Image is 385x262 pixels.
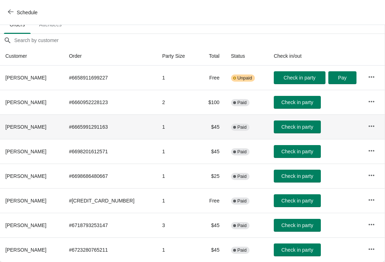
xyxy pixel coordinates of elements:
td: 1 [156,164,198,188]
td: # 6723280765211 [63,237,156,262]
span: [PERSON_NAME] [5,149,46,154]
span: Pay [338,75,346,81]
span: Check in party [284,75,315,81]
td: 1 [156,237,198,262]
span: [PERSON_NAME] [5,99,46,105]
td: 1 [156,188,198,213]
span: Schedule [17,10,37,15]
td: 1 [156,114,198,139]
span: Paid [237,223,247,228]
td: # 6718793253147 [63,213,156,237]
td: Free [198,66,225,90]
td: # 6665991291163 [63,114,156,139]
td: 1 [156,139,198,164]
span: Paid [237,174,247,179]
span: Paid [237,247,247,253]
button: Check in party [274,170,321,183]
span: Paid [237,100,247,106]
td: # 6658911699227 [63,66,156,90]
button: Check in party [274,71,325,84]
span: Check in party [281,124,313,130]
span: Check in party [281,99,313,105]
button: Check in party [274,243,321,256]
td: $25 [198,164,225,188]
th: Party Size [156,47,198,66]
td: 1 [156,66,198,90]
span: [PERSON_NAME] [5,198,46,204]
span: Check in party [281,247,313,253]
td: # 6698201612571 [63,139,156,164]
span: Check in party [281,149,313,154]
span: [PERSON_NAME] [5,124,46,130]
th: Total [198,47,225,66]
th: Order [63,47,156,66]
span: Paid [237,124,247,130]
span: Paid [237,198,247,204]
span: Check in party [281,173,313,179]
td: # [CREDIT_CARD_NUMBER] [63,188,156,213]
td: # 6698686480667 [63,164,156,188]
th: Check in/out [268,47,362,66]
span: [PERSON_NAME] [5,222,46,228]
td: $45 [198,139,225,164]
span: Paid [237,149,247,155]
td: $45 [198,237,225,262]
button: Check in party [274,145,321,158]
button: Schedule [4,6,43,19]
td: $45 [198,213,225,237]
span: [PERSON_NAME] [5,173,46,179]
input: Search by customer [14,34,385,47]
button: Pay [328,71,356,84]
span: Unpaid [237,75,252,81]
span: Check in party [281,222,313,228]
td: $45 [198,114,225,139]
th: Status [225,47,268,66]
td: 2 [156,90,198,114]
td: 3 [156,213,198,237]
button: Check in party [274,120,321,133]
span: Check in party [281,198,313,204]
button: Check in party [274,96,321,109]
td: # 6660952228123 [63,90,156,114]
span: [PERSON_NAME] [5,75,46,81]
button: Check in party [274,194,321,207]
button: Check in party [274,219,321,232]
span: [PERSON_NAME] [5,247,46,253]
td: Free [198,188,225,213]
td: $100 [198,90,225,114]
